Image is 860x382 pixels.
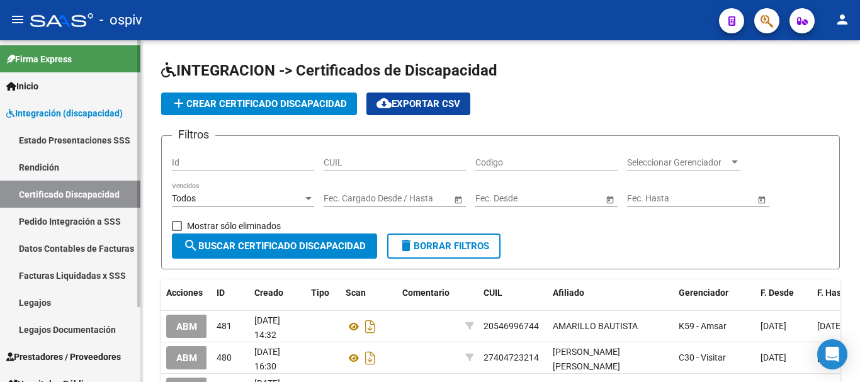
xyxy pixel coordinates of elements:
span: - ospiv [99,6,142,34]
span: C30 - Visitar [679,352,726,362]
span: Integración (discapacidad) [6,106,123,120]
mat-icon: search [183,238,198,253]
span: CUIL [484,288,502,298]
span: [DATE] 16:30 [254,347,280,371]
span: Afiliado [553,288,584,298]
span: Crear Certificado Discapacidad [171,98,347,110]
span: K59 - Amsar [679,321,727,331]
span: Inicio [6,79,38,93]
span: Tipo [311,288,329,298]
datatable-header-cell: Acciones [161,279,212,306]
span: Borrar Filtros [399,240,489,252]
span: 480 [217,352,232,362]
span: Buscar Certificado Discapacidad [183,240,366,252]
div: 20546996744 [484,319,539,334]
div: Open Intercom Messenger [817,339,847,369]
input: Fecha inicio [475,193,521,204]
span: [PERSON_NAME] [PERSON_NAME] [553,347,620,371]
span: ABM [176,321,197,332]
span: [DATE] [761,352,786,362]
mat-icon: add [171,96,186,111]
input: Fecha inicio [627,193,673,204]
button: ABM [166,346,207,369]
input: Fecha fin [684,193,745,204]
h3: Filtros [172,126,215,143]
button: Open calendar [603,193,616,206]
span: [DATE] 14:32 [254,315,280,340]
mat-icon: menu [10,12,25,27]
input: Fecha inicio [324,193,370,204]
button: Open calendar [755,193,768,206]
button: Crear Certificado Discapacidad [161,93,357,115]
span: Firma Express [6,52,72,66]
mat-icon: person [835,12,850,27]
datatable-header-cell: F. Desde [755,279,812,306]
datatable-header-cell: Afiliado [548,279,674,306]
datatable-header-cell: Tipo [306,279,341,306]
span: Seleccionar Gerenciador [627,157,729,168]
span: Mostrar sólo eliminados [187,218,281,233]
i: Descargar documento [362,348,378,368]
span: ABM [176,352,197,364]
span: Todos [172,193,196,203]
span: F. Desde [761,288,794,298]
datatable-header-cell: Creado [249,279,306,306]
span: Acciones [166,288,203,298]
input: Fecha fin [380,193,442,204]
button: Borrar Filtros [387,233,501,259]
span: INTEGRACION -> Certificados de Discapacidad [161,62,497,79]
datatable-header-cell: Gerenciador [674,279,755,306]
i: Descargar documento [362,317,378,337]
datatable-header-cell: CUIL [478,279,548,306]
input: Fecha fin [532,193,594,204]
span: Comentario [402,288,450,298]
datatable-header-cell: ID [212,279,249,306]
span: ID [217,288,225,298]
span: Scan [346,288,366,298]
span: Creado [254,288,283,298]
datatable-header-cell: Scan [341,279,397,306]
span: Exportar CSV [376,98,460,110]
datatable-header-cell: Comentario [397,279,460,306]
span: [DATE] [817,321,843,331]
span: AMARILLO BAUTISTA [553,321,638,331]
div: 27404723214 [484,351,539,365]
span: F. Hasta [817,288,849,298]
button: Buscar Certificado Discapacidad [172,233,377,259]
span: Gerenciador [679,288,728,298]
span: [DATE] [761,321,786,331]
span: 481 [217,321,232,331]
mat-icon: delete [399,238,414,253]
mat-icon: cloud_download [376,96,392,111]
span: Prestadores / Proveedores [6,350,121,364]
button: Exportar CSV [366,93,470,115]
button: Open calendar [451,193,465,206]
button: ABM [166,315,207,338]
